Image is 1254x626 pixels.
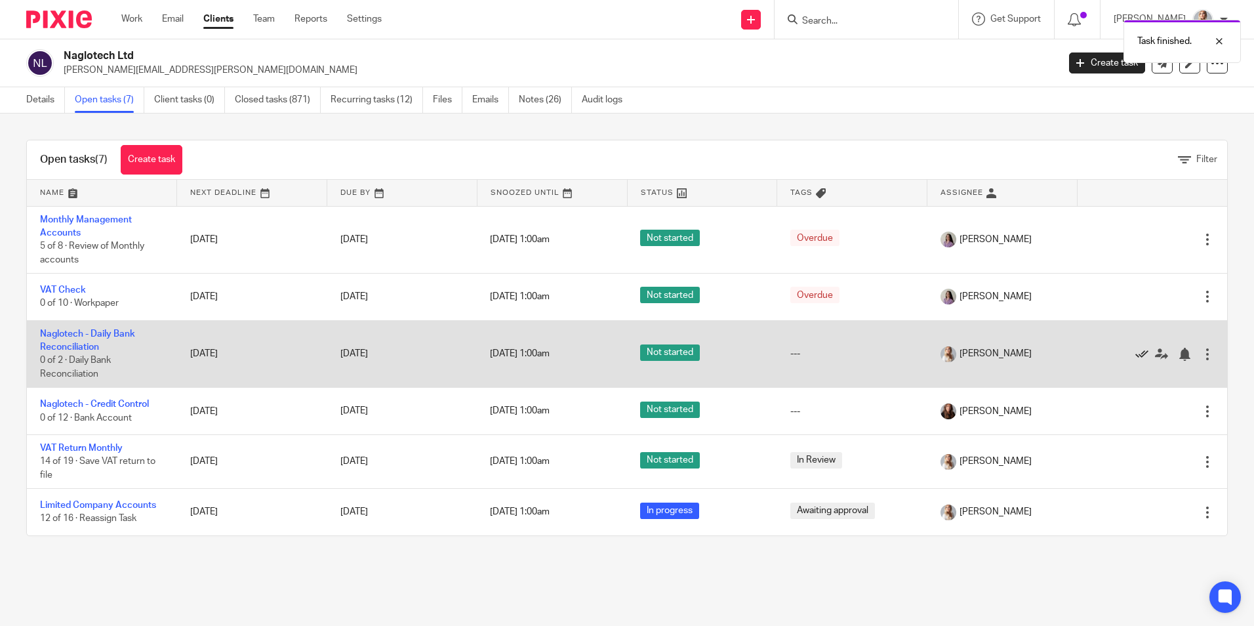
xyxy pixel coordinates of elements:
a: Clients [203,12,233,26]
a: Limited Company Accounts [40,501,156,510]
span: [DATE] [340,457,368,467]
a: Notes (26) [519,87,572,113]
td: [DATE] [177,489,327,535]
a: Client tasks (0) [154,87,225,113]
p: Task finished. [1137,35,1192,48]
a: Create task [121,145,182,175]
a: Reports [294,12,327,26]
img: Olivia.jpg [940,232,956,247]
a: Naglotech - Credit Control [40,400,149,409]
a: VAT Check [40,285,86,295]
img: svg%3E [26,49,54,77]
a: Emails [472,87,509,113]
span: Filter [1196,155,1217,164]
a: Monthly Management Accounts [40,215,132,238]
span: 14 of 19 · Save VAT return to file [40,457,155,480]
span: Tags [790,189,813,196]
span: Not started [640,402,700,418]
h1: Open tasks [40,153,108,167]
span: [PERSON_NAME] [960,347,1032,360]
img: Olivia.jpg [940,289,956,304]
img: IMG_9968.jpg [940,454,956,470]
a: Files [433,87,462,113]
span: Status [641,189,674,196]
a: Closed tasks (871) [235,87,321,113]
img: IMG_9968.jpg [940,505,956,520]
a: Recurring tasks (12) [331,87,423,113]
a: Settings [347,12,382,26]
span: Not started [640,452,700,469]
span: Not started [640,287,700,303]
span: [DATE] [340,407,368,416]
td: [DATE] [177,434,327,488]
a: Mark as done [1135,347,1155,360]
span: [DATE] 1:00am [490,407,550,416]
img: IMG_9968.jpg [940,346,956,362]
span: [DATE] 1:00am [490,292,550,301]
img: IMG_9968.jpg [1192,9,1213,30]
a: Details [26,87,65,113]
span: [DATE] [340,508,368,517]
span: Snoozed Until [491,189,559,196]
span: [DATE] 1:00am [490,457,550,467]
h2: Naglotech Ltd [64,49,852,63]
span: [DATE] 1:00am [490,508,550,517]
img: Pixie [26,10,92,28]
a: Email [162,12,184,26]
span: Awaiting approval [790,503,875,519]
span: [PERSON_NAME] [960,405,1032,418]
span: Overdue [790,287,839,303]
span: Not started [640,344,700,361]
div: --- [790,347,914,360]
a: Team [253,12,275,26]
a: VAT Return Monthly [40,444,123,453]
span: In progress [640,503,699,519]
span: [PERSON_NAME] [960,455,1032,468]
span: 0 of 12 · Bank Account [40,413,132,423]
a: Open tasks (7) [75,87,144,113]
span: In Review [790,452,842,469]
span: 0 of 10 · Workpaper [40,299,119,308]
td: [DATE] [177,320,327,388]
span: Overdue [790,230,839,246]
span: 12 of 16 · Reassign Task [40,514,136,524]
span: [DATE] [340,235,368,244]
p: [PERSON_NAME][EMAIL_ADDRESS][PERSON_NAME][DOMAIN_NAME] [64,64,1049,77]
span: [DATE] [340,292,368,301]
a: Create task [1069,52,1145,73]
div: --- [790,405,914,418]
span: [PERSON_NAME] [960,290,1032,303]
td: [DATE] [177,206,327,274]
span: [DATE] 1:00am [490,350,550,359]
span: (7) [95,154,108,165]
span: [DATE] [340,350,368,359]
a: Audit logs [582,87,632,113]
img: IMG_0011.jpg [940,404,956,419]
span: 5 of 8 · Review of Monthly accounts [40,241,144,264]
span: [PERSON_NAME] [960,233,1032,246]
td: [DATE] [177,274,327,320]
a: Naglotech - Daily Bank Reconciliation [40,329,135,352]
td: [DATE] [177,388,327,434]
span: Not started [640,230,700,246]
span: [PERSON_NAME] [960,505,1032,518]
a: Work [121,12,142,26]
span: [DATE] 1:00am [490,235,550,244]
span: 0 of 2 · Daily Bank Reconciliation [40,356,111,379]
